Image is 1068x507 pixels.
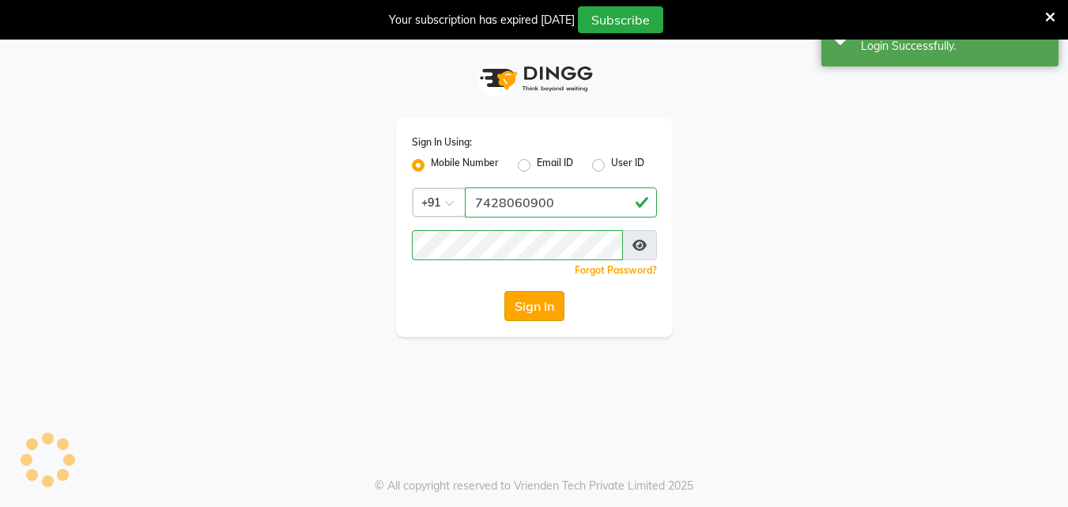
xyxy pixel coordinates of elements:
[537,156,573,175] label: Email ID
[431,156,499,175] label: Mobile Number
[504,291,564,321] button: Sign In
[389,12,575,28] div: Your subscription has expired [DATE]
[861,38,1047,55] div: Login Successfully.
[611,156,644,175] label: User ID
[412,135,472,149] label: Sign In Using:
[465,187,657,218] input: Username
[471,55,598,102] img: logo1.svg
[578,6,663,33] button: Subscribe
[575,264,657,276] a: Forgot Password?
[412,230,623,260] input: Username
